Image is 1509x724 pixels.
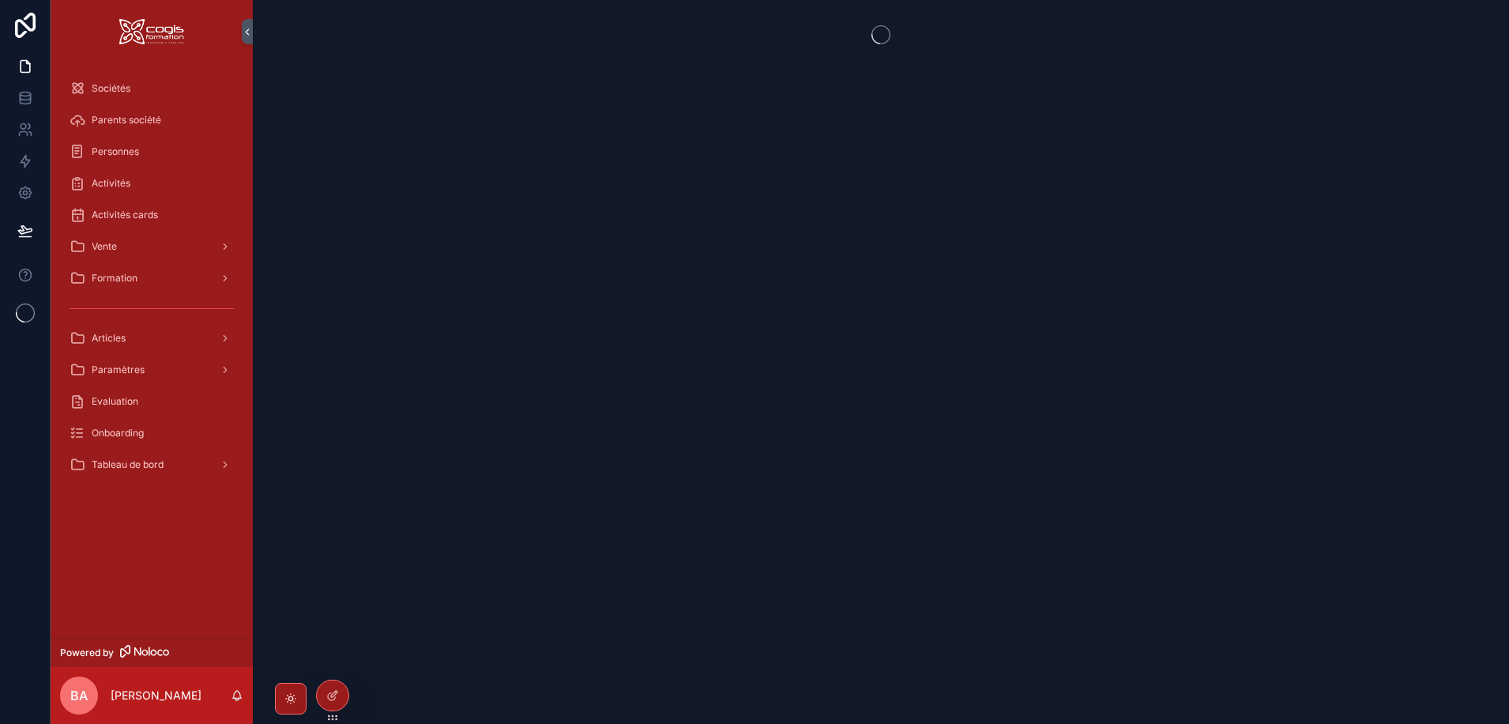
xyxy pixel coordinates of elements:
[92,114,161,126] span: Parents société
[60,451,243,479] a: Tableau de bord
[60,647,114,659] span: Powered by
[60,232,243,261] a: Vente
[92,82,130,95] span: Sociétés
[51,63,253,500] div: scrollable content
[60,138,243,166] a: Personnes
[60,356,243,384] a: Paramètres
[92,332,126,345] span: Articles
[119,19,184,44] img: App logo
[60,264,243,292] a: Formation
[92,458,164,471] span: Tableau de bord
[92,145,139,158] span: Personnes
[92,209,158,221] span: Activités cards
[92,272,137,285] span: Formation
[70,686,88,705] span: BA
[92,240,117,253] span: Vente
[60,387,243,416] a: Evaluation
[60,74,243,103] a: Sociétés
[60,169,243,198] a: Activités
[92,364,145,376] span: Paramètres
[92,395,138,408] span: Evaluation
[92,427,144,439] span: Onboarding
[92,177,130,190] span: Activités
[60,201,243,229] a: Activités cards
[51,638,253,667] a: Powered by
[60,324,243,353] a: Articles
[60,419,243,447] a: Onboarding
[60,106,243,134] a: Parents société
[111,688,201,703] p: [PERSON_NAME]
